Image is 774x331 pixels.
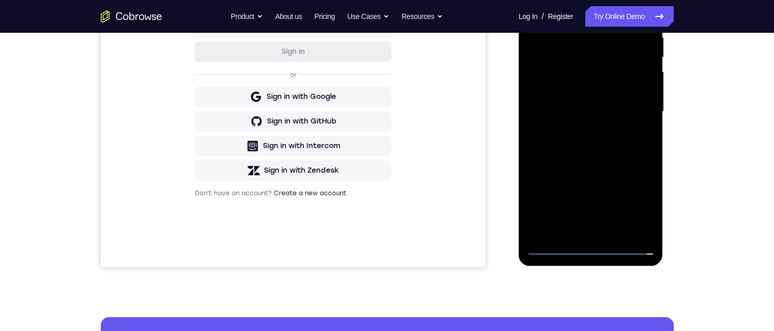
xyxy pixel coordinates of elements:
button: Resources [402,6,443,27]
a: Pricing [314,6,335,27]
a: Create a new account [173,265,246,273]
div: Sign in with Intercom [162,217,239,227]
div: Sign in with Zendesk [163,241,238,252]
a: Try Online Demo [585,6,673,27]
button: Product [231,6,263,27]
button: Use Cases [347,6,389,27]
p: Don't have an account? [94,265,291,273]
a: Register [548,6,573,27]
div: Sign in with Google [166,168,235,178]
div: Sign in with GitHub [166,192,235,202]
button: Sign in with Intercom [94,212,291,232]
a: Log In [519,6,538,27]
button: Sign in with GitHub [94,187,291,208]
button: Sign in with Google [94,162,291,183]
a: About us [275,6,302,27]
a: Go to the home page [101,10,162,23]
span: / [542,10,544,23]
p: or [187,147,198,155]
button: Sign in with Zendesk [94,236,291,257]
